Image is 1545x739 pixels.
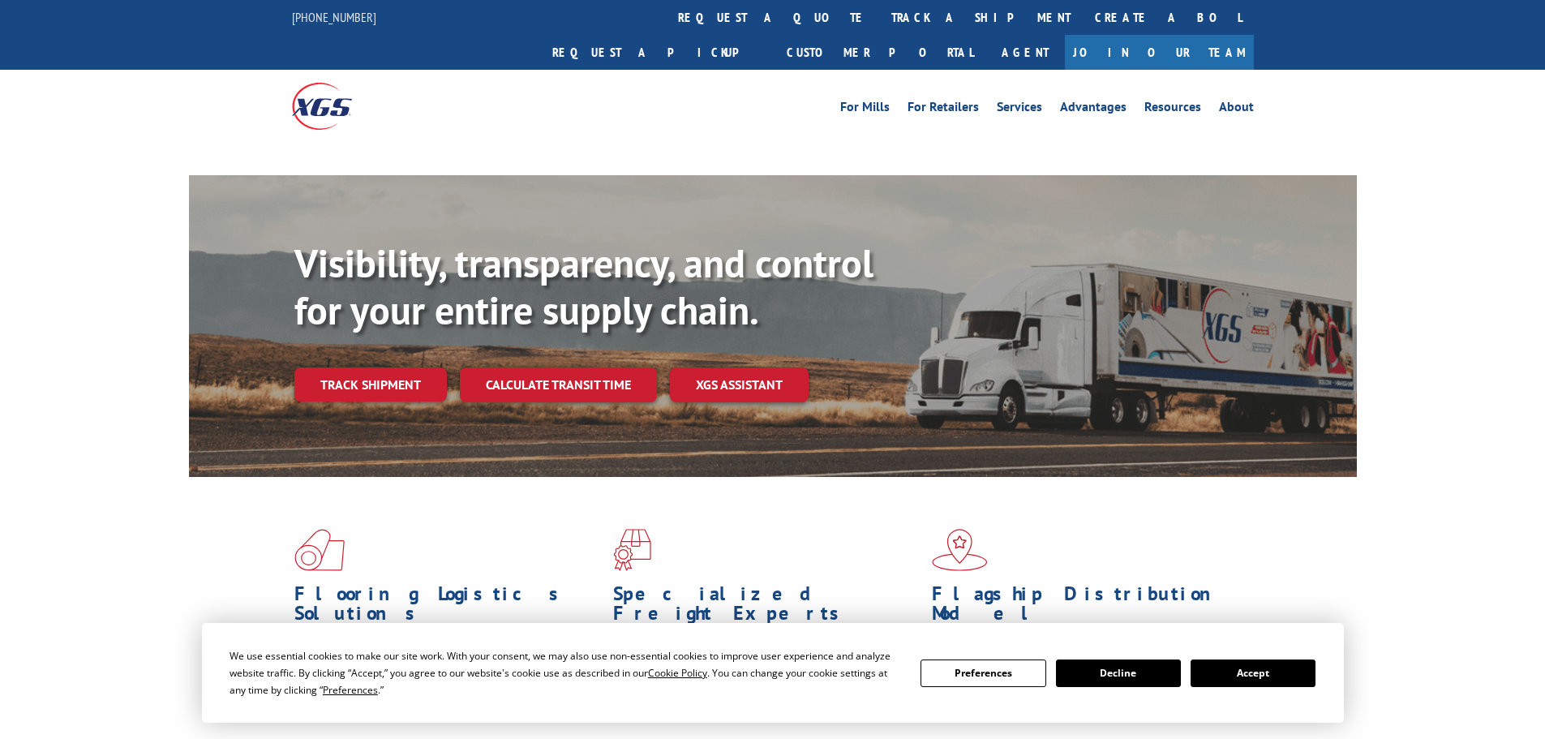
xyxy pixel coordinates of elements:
[1191,660,1315,687] button: Accept
[908,101,979,118] a: For Retailers
[1056,660,1181,687] button: Decline
[294,238,873,335] b: Visibility, transparency, and control for your entire supply chain.
[670,367,809,402] a: XGS ASSISTANT
[775,35,985,70] a: Customer Portal
[1219,101,1254,118] a: About
[230,647,901,698] div: We use essential cookies to make our site work. With your consent, we may also use non-essential ...
[985,35,1065,70] a: Agent
[460,367,657,402] a: Calculate transit time
[613,584,920,631] h1: Specialized Freight Experts
[1060,101,1127,118] a: Advantages
[840,101,890,118] a: For Mills
[1144,101,1201,118] a: Resources
[1065,35,1254,70] a: Join Our Team
[613,529,651,571] img: xgs-icon-focused-on-flooring-red
[932,584,1238,631] h1: Flagship Distribution Model
[292,9,376,25] a: [PHONE_NUMBER]
[294,367,447,402] a: Track shipment
[294,529,345,571] img: xgs-icon-total-supply-chain-intelligence-red
[932,529,988,571] img: xgs-icon-flagship-distribution-model-red
[323,683,378,697] span: Preferences
[648,666,707,680] span: Cookie Policy
[540,35,775,70] a: Request a pickup
[921,660,1045,687] button: Preferences
[997,101,1042,118] a: Services
[202,623,1344,723] div: Cookie Consent Prompt
[294,584,601,631] h1: Flooring Logistics Solutions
